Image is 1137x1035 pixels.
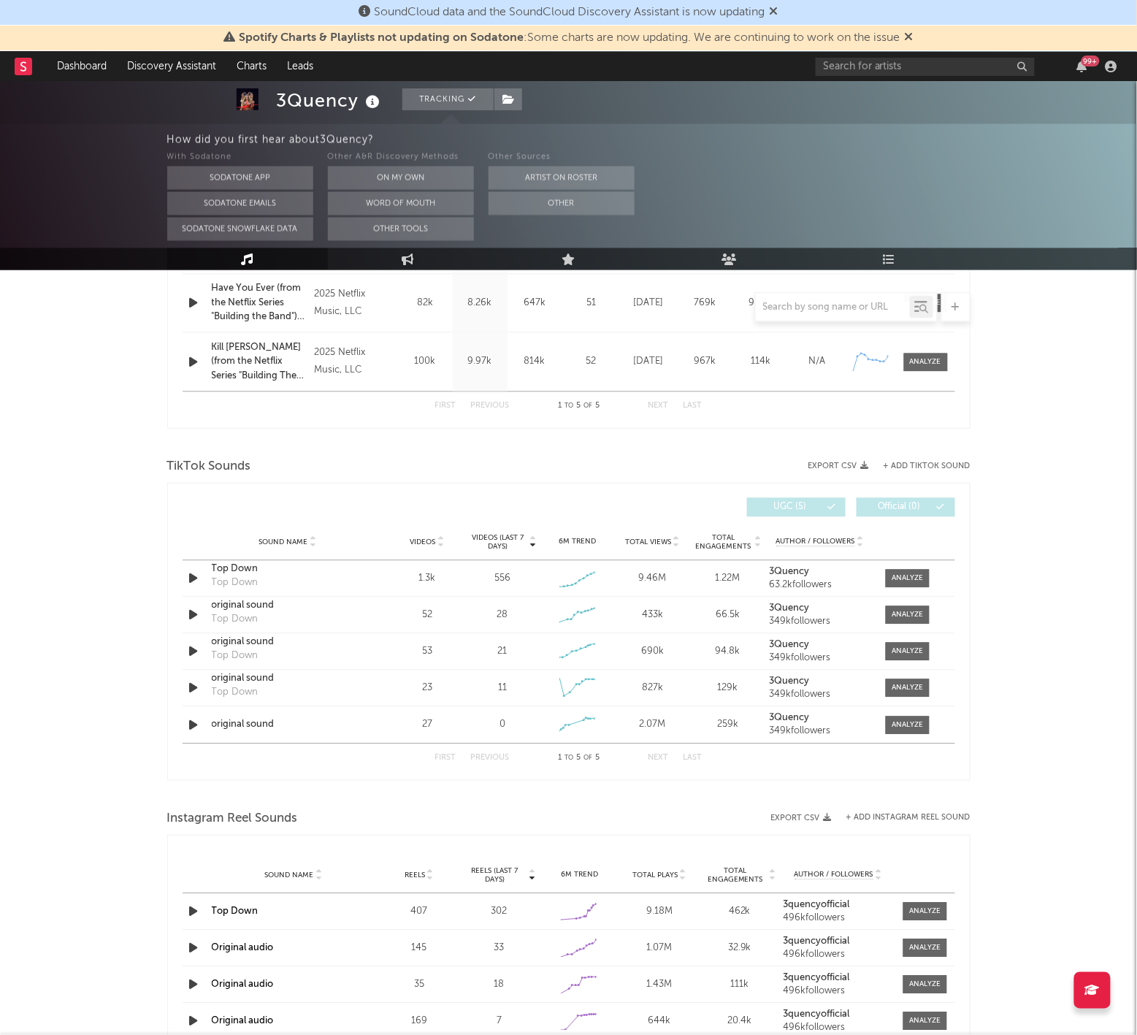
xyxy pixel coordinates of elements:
a: Charts [226,52,277,81]
div: 462k [703,905,776,920]
span: Official ( 0 ) [866,503,933,512]
button: Official(0) [857,498,955,517]
span: Total Engagements [703,867,767,885]
span: SoundCloud data and the SoundCloud Discovery Assistant is now updating [375,7,765,18]
div: Other A&R Discovery Methods [328,149,474,167]
span: to [564,755,573,762]
div: 23 [394,681,462,696]
strong: 3Quency [769,604,809,614]
a: Kill [PERSON_NAME] (from the Netflix Series "Building The Band") - Live [212,341,307,384]
button: 99+ [1077,61,1087,72]
div: 3Quency [277,88,384,112]
button: UGC(5) [747,498,846,517]
div: 967k [681,355,730,370]
button: Sodatone Emails [167,192,313,215]
button: Other Tools [328,218,474,241]
div: 2025 Netflix Music, LLC [314,345,394,380]
div: 100k [402,355,449,370]
div: 111k [703,978,776,993]
div: 6M Trend [543,537,611,548]
a: 3Quency [769,641,870,651]
span: Dismiss [905,32,914,44]
a: 3quencyofficial [784,937,893,947]
div: 18 [463,978,536,993]
span: Sound Name [264,871,313,880]
div: 2.07M [619,718,686,733]
a: 3quencyofficial [784,974,893,984]
strong: 3quencyofficial [784,974,850,983]
span: Reels [405,871,425,880]
div: 1.43M [623,978,696,993]
button: Word Of Mouth [328,192,474,215]
button: + Add TikTok Sound [869,462,971,470]
a: original sound [212,635,364,650]
div: 644k [623,1015,696,1029]
div: 407 [383,905,456,920]
a: 3Quency [769,714,870,724]
button: Previous [471,755,510,763]
button: Sodatone App [167,167,313,190]
div: N/A [793,355,842,370]
div: 496k followers [784,950,893,960]
div: Top Down [212,576,259,591]
div: 827k [619,681,686,696]
span: of [583,403,592,410]
button: First [435,402,456,410]
span: Total Engagements [694,534,753,551]
a: 3Quency [769,677,870,687]
div: Other Sources [489,149,635,167]
div: Top Down [212,686,259,700]
div: original sound [212,599,364,614]
div: 2025 Netflix Music, LLC [314,286,394,321]
button: Last [684,755,703,763]
a: Dashboard [47,52,117,81]
div: 53 [394,645,462,660]
div: Top Down [212,613,259,627]
a: Original audio [212,1017,274,1026]
span: UGC ( 5 ) [757,503,824,512]
div: 259k [694,718,762,733]
div: 7 [463,1015,536,1029]
span: Reels (last 7 days) [463,867,527,885]
a: Top Down [212,562,364,577]
div: 690k [619,645,686,660]
div: 349k followers [769,690,870,700]
div: 1.22M [694,572,762,587]
span: Sound Name [259,538,308,547]
div: 349k followers [769,727,870,737]
strong: 3Quency [769,677,809,687]
div: With Sodatone [167,149,313,167]
div: 145 [383,942,456,956]
span: Author / Followers [776,538,855,547]
a: Original audio [212,944,274,953]
div: Have You Ever (from the Netflix Series "Building the Band") - Live [212,282,307,325]
a: Original audio [212,980,274,990]
button: Tracking [402,88,494,110]
button: Other [489,192,635,215]
div: 20.4k [703,1015,776,1029]
div: 28 [497,608,508,623]
div: 496k followers [784,914,893,924]
a: Top Down [212,907,259,917]
button: Last [684,402,703,410]
div: 433k [619,608,686,623]
span: Videos (last 7 days) [468,534,527,551]
span: of [583,755,592,762]
button: + Add Instagram Reel Sound [846,814,971,822]
div: 556 [494,572,510,587]
a: Leads [277,52,324,81]
a: original sound [212,672,364,687]
button: Sodatone Snowflake Data [167,218,313,241]
div: 129k [694,681,762,696]
div: 9.18M [623,905,696,920]
div: 114k [737,355,786,370]
span: Author / Followers [795,871,873,880]
div: Top Down [212,649,259,664]
div: 9.46M [619,572,686,587]
div: 35 [383,978,456,993]
span: Spotify Charts & Playlists not updating on Sodatone [240,32,524,44]
div: 169 [383,1015,456,1029]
